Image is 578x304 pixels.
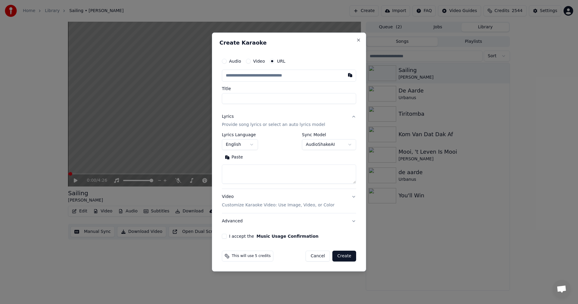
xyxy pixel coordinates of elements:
[229,234,319,238] label: I accept the
[222,86,356,91] label: Title
[222,122,325,128] p: Provide song lyrics or select an auto lyrics model
[222,202,334,208] p: Customize Karaoke Video: Use Image, Video, or Color
[302,133,356,137] label: Sync Model
[222,133,356,189] div: LyricsProvide song lyrics or select an auto lyrics model
[332,251,356,262] button: Create
[253,59,265,63] label: Video
[222,109,356,133] button: LyricsProvide song lyrics or select an auto lyrics model
[229,59,241,63] label: Audio
[232,254,271,259] span: This will use 5 credits
[256,234,319,238] button: I accept the
[222,189,356,213] button: VideoCustomize Karaoke Video: Use Image, Video, or Color
[306,251,330,262] button: Cancel
[222,114,234,120] div: Lyrics
[277,59,285,63] label: URL
[222,153,246,162] button: Paste
[222,133,258,137] label: Lyrics Language
[222,194,334,208] div: Video
[219,40,359,45] h2: Create Karaoke
[222,213,356,229] button: Advanced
